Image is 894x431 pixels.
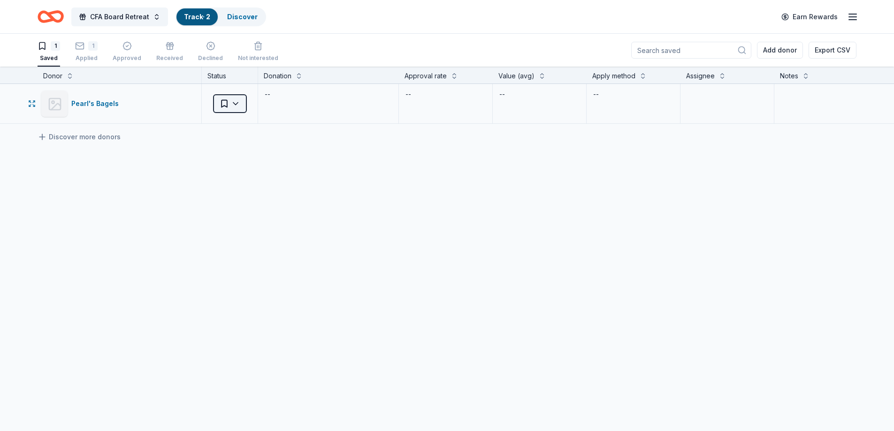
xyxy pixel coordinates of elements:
div: Assignee [686,70,715,82]
div: Saved [38,54,60,62]
div: 1 [88,41,98,51]
div: -- [264,88,271,101]
button: Approved [113,38,141,67]
div: -- [405,88,412,101]
a: Discover more donors [38,131,121,143]
div: Apply method [592,70,635,82]
button: Track· 2Discover [176,8,266,26]
input: Search saved [631,42,751,59]
a: Home [38,6,64,28]
span: CFA Board Retreat [90,11,149,23]
div: -- [592,88,600,101]
button: CFA Board Retreat [71,8,168,26]
div: Not interested [238,54,278,62]
div: Approval rate [405,70,447,82]
div: Received [156,54,183,62]
div: Value (avg) [498,70,535,82]
a: Earn Rewards [776,8,843,25]
div: Pearl's Bagels [71,98,122,109]
a: Discover [227,13,258,21]
button: Not interested [238,38,278,67]
button: 1Applied [75,38,98,67]
div: Applied [75,54,98,62]
div: 1 [51,41,60,51]
button: 1Saved [38,38,60,67]
div: Notes [780,70,798,82]
button: Add donor [757,42,803,59]
div: Donor [43,70,62,82]
div: Donation [264,70,291,82]
button: Declined [198,38,223,67]
div: Approved [113,54,141,62]
div: Status [202,67,258,83]
div: -- [498,88,506,101]
button: Received [156,38,183,67]
a: Track· 2 [184,13,210,21]
div: Declined [198,54,223,62]
button: Export CSV [809,42,856,59]
button: Pearl's Bagels [41,91,194,117]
